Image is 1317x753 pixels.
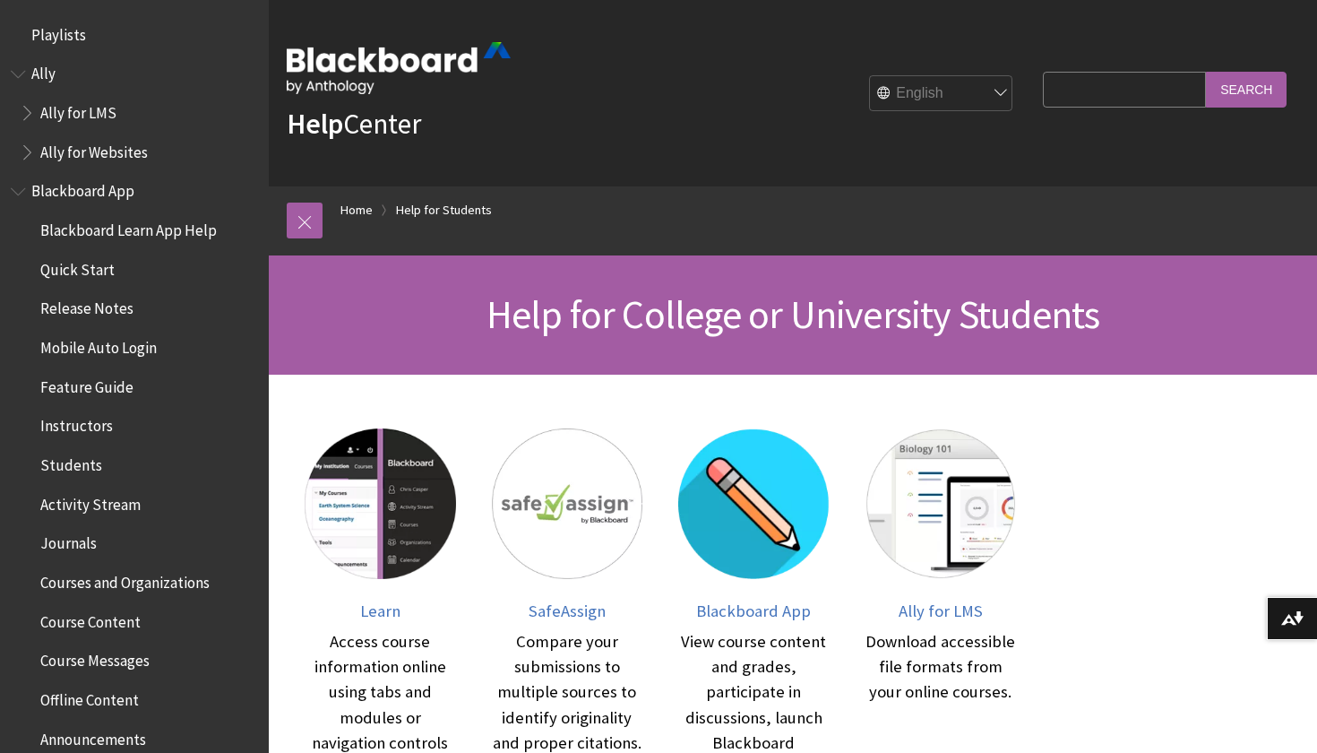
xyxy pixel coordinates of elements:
[40,529,97,553] span: Journals
[40,607,141,631] span: Course Content
[305,428,456,580] img: Learn
[287,106,421,142] a: HelpCenter
[11,59,258,168] nav: Book outline for Anthology Ally Help
[40,724,146,749] span: Announcements
[396,199,492,221] a: Help for Students
[40,372,133,396] span: Feature Guide
[492,428,643,580] img: SafeAssign
[31,20,86,44] span: Playlists
[40,489,141,514] span: Activity Stream
[40,685,139,709] span: Offline Content
[865,428,1017,580] img: Ally for LMS
[40,450,102,474] span: Students
[40,333,157,357] span: Mobile Auto Login
[486,290,1100,339] span: Help for College or University Students
[40,255,115,279] span: Quick Start
[529,601,606,621] span: SafeAssign
[287,42,511,94] img: Blackboard by Anthology
[40,567,210,592] span: Courses and Organizations
[899,601,983,621] span: Ally for LMS
[40,411,113,436] span: Instructors
[287,106,343,142] strong: Help
[865,629,1017,705] div: Download accessible file formats from your online courses.
[340,199,373,221] a: Home
[11,20,258,50] nav: Book outline for Playlists
[31,177,134,201] span: Blackboard App
[31,59,56,83] span: Ally
[1206,72,1287,107] input: Search
[40,98,116,122] span: Ally for LMS
[40,215,217,239] span: Blackboard Learn App Help
[360,601,400,621] span: Learn
[40,646,150,671] span: Course Messages
[870,76,1013,112] select: Site Language Selector
[40,137,148,161] span: Ally for Websites
[678,428,830,580] img: Blackboard App
[40,294,133,318] span: Release Notes
[696,601,811,621] span: Blackboard App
